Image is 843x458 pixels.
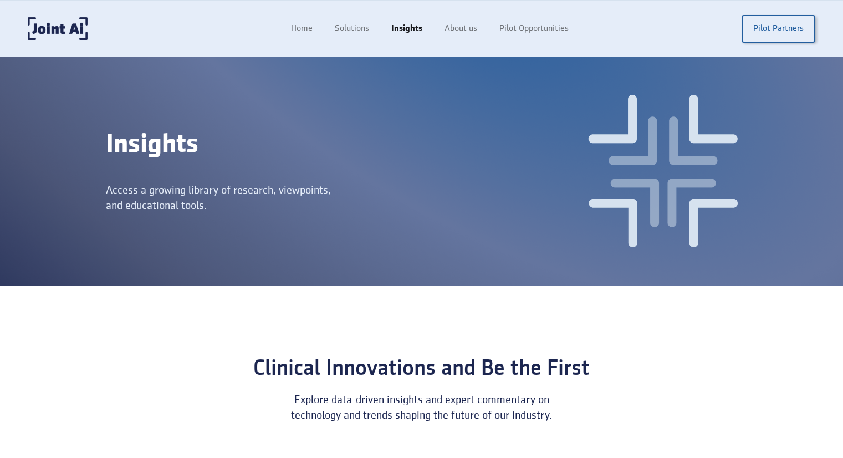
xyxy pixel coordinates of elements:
a: Pilot Partners [742,15,815,43]
a: Home [280,18,324,39]
a: Solutions [324,18,380,39]
div: Insights [106,129,435,160]
div: Access a growing library of research, viewpoints, and educational tools. [106,182,336,213]
a: About us [433,18,488,39]
a: home [28,17,88,40]
div: Explore data-driven insights and expert commentary on technology and trends shaping the future of... [282,392,561,423]
a: Insights [380,18,433,39]
div: Clinical Innovations and Be the First [222,357,621,381]
a: Pilot Opportunities [488,18,580,39]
